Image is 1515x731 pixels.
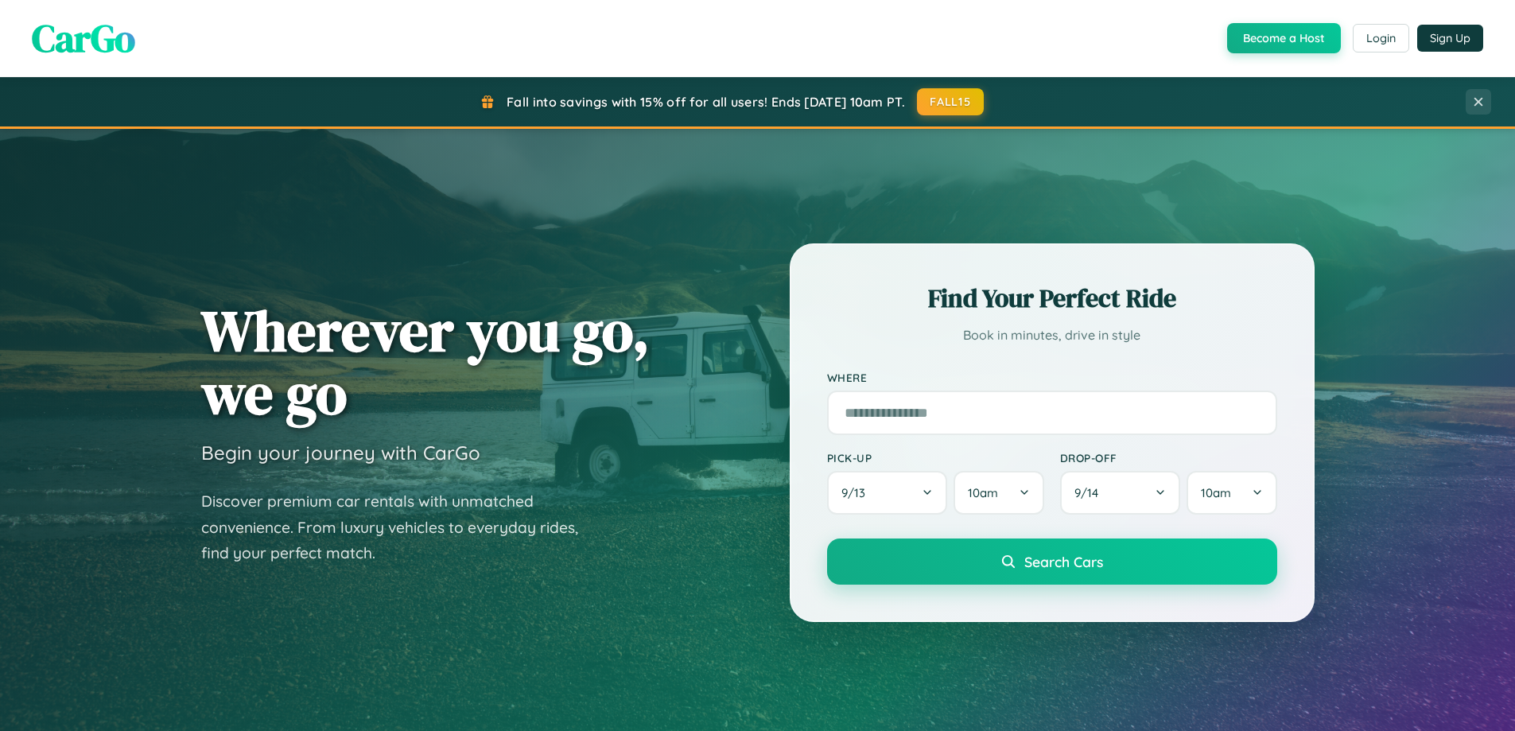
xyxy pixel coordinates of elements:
[1060,471,1181,515] button: 9/14
[1201,485,1231,500] span: 10am
[201,299,650,425] h1: Wherever you go, we go
[827,371,1277,384] label: Where
[507,94,905,110] span: Fall into savings with 15% off for all users! Ends [DATE] 10am PT.
[917,88,984,115] button: FALL15
[827,451,1044,465] label: Pick-up
[1353,24,1409,52] button: Login
[1074,485,1106,500] span: 9 / 14
[1187,471,1276,515] button: 10am
[827,324,1277,347] p: Book in minutes, drive in style
[827,281,1277,316] h2: Find Your Perfect Ride
[968,485,998,500] span: 10am
[32,12,135,64] span: CarGo
[201,441,480,465] h3: Begin your journey with CarGo
[1024,553,1103,570] span: Search Cars
[827,539,1277,585] button: Search Cars
[827,471,948,515] button: 9/13
[954,471,1043,515] button: 10am
[1060,451,1277,465] label: Drop-off
[201,488,599,566] p: Discover premium car rentals with unmatched convenience. From luxury vehicles to everyday rides, ...
[841,485,873,500] span: 9 / 13
[1417,25,1483,52] button: Sign Up
[1227,23,1341,53] button: Become a Host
